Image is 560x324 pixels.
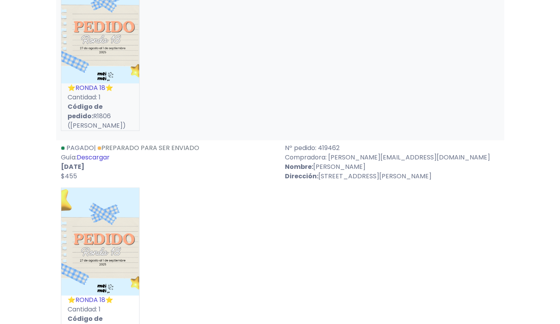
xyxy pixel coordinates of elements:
strong: Nombre: [285,162,313,171]
a: Preparado para ser enviado [97,143,199,152]
a: Descargar [77,153,110,162]
p: R1806 ([PERSON_NAME]) [61,102,139,130]
a: ⭐RONDA 18⭐ [68,295,113,304]
strong: Dirección: [285,172,318,181]
p: [PERSON_NAME] [285,162,499,172]
div: | Guía: [56,143,280,181]
p: Nº pedido: 419462 [285,143,499,153]
strong: Código de pedido: [68,102,103,121]
span: Pagado [66,143,94,152]
p: Cantidad: 1 [61,305,139,314]
a: ⭐RONDA 18⭐ [68,83,113,92]
p: [STREET_ADDRESS][PERSON_NAME] [285,172,499,181]
p: Compradora: [PERSON_NAME][EMAIL_ADDRESS][DOMAIN_NAME] [285,153,499,162]
p: [DATE] [61,162,275,172]
p: Cantidad: 1 [61,93,139,102]
span: $455 [61,172,77,181]
img: small_1759038794241.png [61,188,139,296]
